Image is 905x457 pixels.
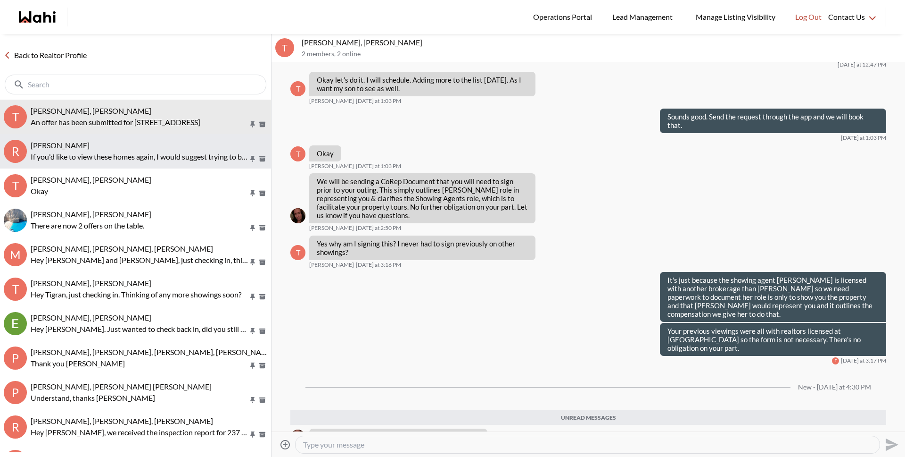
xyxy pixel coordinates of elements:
[309,261,354,269] span: [PERSON_NAME]
[31,313,151,322] span: [PERSON_NAME], [PERSON_NAME]
[248,258,257,266] button: Pin
[290,245,305,260] div: T
[31,289,248,300] p: Hey Tigran, just checking in. Thinking of any more showings soon?
[356,162,401,170] time: 2025-10-07T17:03:46.862Z
[667,276,879,318] p: It's just because the showing agent [PERSON_NAME] is licensed with another brokerage than [PERSON...
[257,396,267,404] button: Archive
[4,140,27,163] div: R
[533,11,595,23] span: Operations Portal
[290,81,305,96] div: T
[31,151,248,162] p: If you'd like to view these homes again, I would suggest trying to book that for as soon as possi...
[667,112,879,129] p: Sounds good. Send the request through the app and we will book that.
[248,431,257,439] button: Pin
[4,312,27,335] div: Efrem Abraham, Michelle
[257,327,267,335] button: Archive
[4,243,27,266] div: M
[248,120,257,128] button: Pin
[290,410,886,425] div: Unread messages
[317,76,528,93] p: Okay let’s do it. I will schedule. Adding more to the list [DATE]. As I want my son to see as well.
[832,357,839,364] div: T
[248,396,257,404] button: Pin
[309,224,354,232] span: [PERSON_NAME]
[356,224,401,232] time: 2025-10-07T18:50:24.604Z
[31,416,213,425] span: [PERSON_NAME], [PERSON_NAME], [PERSON_NAME]
[4,278,27,301] div: T
[798,383,871,391] div: New - [DATE] at 4:30 PM
[612,11,676,23] span: Lead Management
[257,258,267,266] button: Archive
[31,175,151,184] span: [PERSON_NAME], [PERSON_NAME]
[4,415,27,439] div: R
[31,141,90,150] span: [PERSON_NAME]
[4,105,27,128] div: T
[257,224,267,232] button: Archive
[290,208,305,223] img: A
[841,134,886,142] time: 2025-10-07T17:03:30.743Z
[31,210,151,219] span: [PERSON_NAME], [PERSON_NAME]
[257,120,267,128] button: Archive
[31,323,248,335] p: Hey [PERSON_NAME]. Just wanted to check back in, did you still want to view the property?
[31,254,248,266] p: Hey [PERSON_NAME] and [PERSON_NAME], just checking in, thinking of any showings this weekend?
[356,261,401,269] time: 2025-10-07T19:16:21.573Z
[31,427,248,438] p: Hey [PERSON_NAME], we received the inspection report for 237 [PERSON_NAME], were you still intere...
[317,239,528,256] p: Yes why am I signing this? I never had to sign previously on other showings?
[257,362,267,370] button: Archive
[302,38,901,47] p: [PERSON_NAME], [PERSON_NAME]
[4,174,27,197] div: T
[841,357,886,364] time: 2025-10-07T19:17:53.620Z
[4,381,27,404] div: P
[4,347,27,370] div: P
[317,177,528,220] p: We will be sending a CoRep Document that you will need to sign prior to your outing. This simply ...
[31,382,212,391] span: [PERSON_NAME], [PERSON_NAME] [PERSON_NAME]
[248,189,257,197] button: Pin
[248,327,257,335] button: Pin
[4,312,27,335] img: E
[290,208,305,223] div: Alicia Malette
[4,209,27,232] img: A
[290,146,305,161] div: T
[31,117,248,128] p: An offer has been submitted for [STREET_ADDRESS]
[28,80,245,89] input: Search
[302,50,901,58] p: 2 members , 2 online
[257,431,267,439] button: Archive
[19,11,56,23] a: Wahi homepage
[290,430,305,445] div: Alicia Malette
[309,162,354,170] span: [PERSON_NAME]
[356,97,401,105] time: 2025-10-07T17:03:02.577Z
[31,106,151,115] span: [PERSON_NAME], [PERSON_NAME]
[317,149,334,158] p: Okay
[309,97,354,105] span: [PERSON_NAME]
[31,347,275,356] span: [PERSON_NAME], [PERSON_NAME], [PERSON_NAME], [PERSON_NAME]
[248,224,257,232] button: Pin
[4,209,27,232] div: Arsene Dilenga, Michelle
[303,440,872,449] textarea: Type your message
[880,434,901,455] button: Send
[257,293,267,301] button: Archive
[248,362,257,370] button: Pin
[248,293,257,301] button: Pin
[257,189,267,197] button: Archive
[275,38,294,57] div: T
[693,11,778,23] span: Manage Listing Visibility
[31,358,248,369] p: Thank you [PERSON_NAME]
[31,220,248,231] p: There are now 2 offers on the table.
[290,430,305,445] img: A
[248,155,257,163] button: Pin
[257,155,267,163] button: Archive
[838,61,886,68] time: 2025-10-07T16:47:34.504Z
[31,392,248,404] p: Understand, thanks [PERSON_NAME]
[31,244,213,253] span: [PERSON_NAME], [PERSON_NAME], [PERSON_NAME]
[795,11,822,23] span: Log Out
